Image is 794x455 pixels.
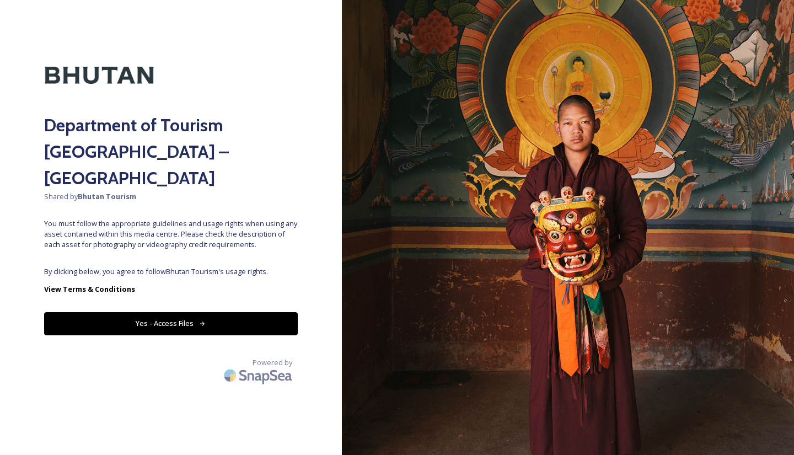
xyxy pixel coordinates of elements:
[44,312,298,335] button: Yes - Access Files
[44,112,298,191] h2: Department of Tourism [GEOGRAPHIC_DATA] – [GEOGRAPHIC_DATA]
[253,357,292,368] span: Powered by
[221,362,298,388] img: SnapSea Logo
[78,191,136,201] strong: Bhutan Tourism
[44,266,298,277] span: By clicking below, you agree to follow Bhutan Tourism 's usage rights.
[44,191,298,202] span: Shared by
[44,44,154,106] img: Kingdom-of-Bhutan-Logo.png
[44,218,298,250] span: You must follow the appropriate guidelines and usage rights when using any asset contained within...
[44,282,298,296] a: View Terms & Conditions
[44,284,135,294] strong: View Terms & Conditions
